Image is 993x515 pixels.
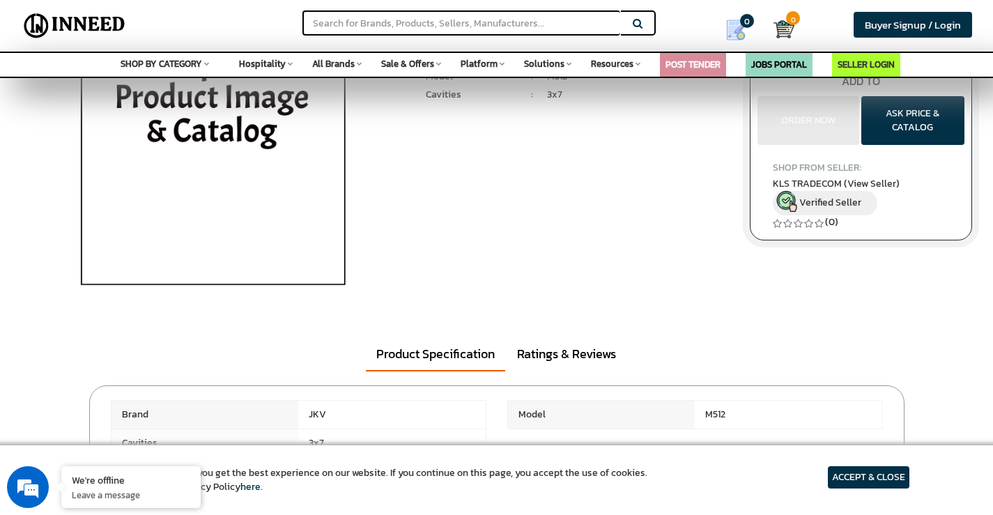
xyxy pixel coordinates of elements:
[507,338,626,370] a: Ratings & Reviews
[773,176,900,191] span: KLS TRADECOM (View Seller)
[96,341,106,350] img: salesiqlogo_leal7QplfZFryJ6FIlVepeu7OftD7mt8q6exU6-34PB8prfIgodN67KcxXM9Y7JQ_.png
[786,11,800,25] span: 0
[776,191,797,212] img: inneed-verified-seller-icon.png
[72,489,190,501] p: Leave a message
[204,405,253,424] em: Submit
[547,88,729,102] li: 3x7
[302,10,620,36] input: Search for Brands, Products, Sellers, Manufacturers...
[24,84,59,91] img: logo_Zg8I0qSkbAqR2WFHt3p6CTuqpyXMFPubPcD2OT02zFN43Cy9FUNNG3NEPhM_Q1qe_.png
[29,163,243,304] span: We are offline. Please leave us a message.
[508,401,695,429] span: Model
[298,401,486,429] span: JKV
[740,14,754,28] span: 0
[72,78,234,96] div: Leave a message
[7,356,265,405] textarea: Type your message and click 'Submit'
[825,215,838,229] a: (0)
[111,429,299,457] span: Cavities
[381,57,434,70] span: Sale & Offers
[517,88,548,102] li: :
[591,57,633,70] span: Resources
[240,479,261,494] a: here
[799,194,861,209] span: Verified Seller
[111,401,299,429] span: Brand
[838,58,895,71] a: SELLER LOGIN
[695,401,882,429] span: M512
[751,58,807,71] a: JOBS PORTAL
[709,14,773,46] a: my Quotes 0
[19,8,130,43] img: Inneed.Market
[121,57,202,70] span: SHOP BY CATEGORY
[773,162,949,173] h4: SHOP FROM SELLER:
[750,73,971,89] div: ADD TO
[524,57,564,70] span: Solutions
[312,57,355,70] span: All Brands
[725,20,746,40] img: Show My Quotes
[665,58,721,71] a: POST TENDER
[854,12,972,38] a: Buyer Signup / Login
[109,341,177,351] em: Driven by SalesIQ
[773,19,794,40] img: Cart
[298,429,486,457] span: 3x7
[773,14,783,45] a: Cart 0
[865,17,961,33] span: Buyer Signup / Login
[366,338,505,371] a: Product Specification
[773,176,949,215] a: KLS TRADECOM (View Seller) Verified Seller
[229,7,262,40] div: Minimize live chat window
[461,57,498,70] span: Platform
[861,96,964,145] button: ASK PRICE & CATALOG
[828,466,909,489] article: ACCEPT & CLOSE
[239,57,286,70] span: Hospitality
[72,473,190,486] div: We're offline
[426,88,517,102] li: Cavities
[84,466,647,494] article: We use cookies to ensure you get the best experience on our website. If you continue on this page...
